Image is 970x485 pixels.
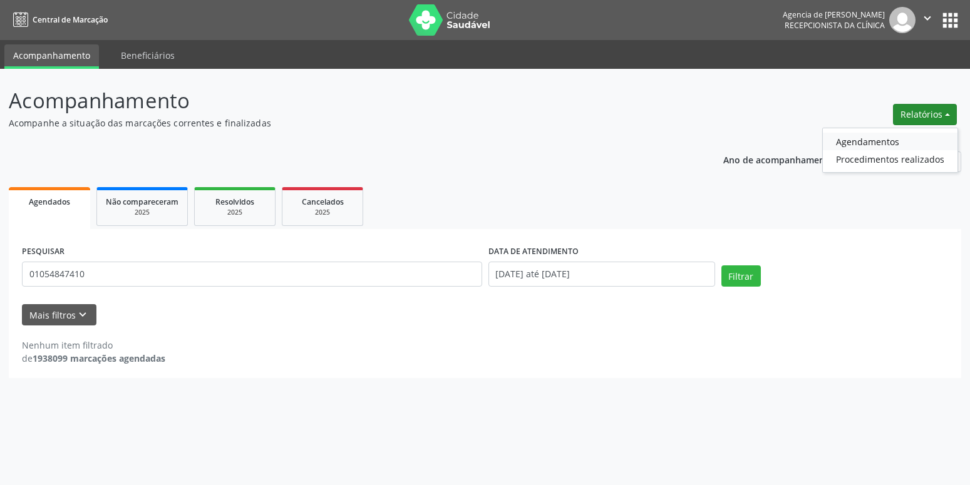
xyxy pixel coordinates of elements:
[22,262,482,287] input: Nome, código do beneficiário ou CPF
[822,128,958,173] ul: Relatórios
[204,208,266,217] div: 2025
[215,197,254,207] span: Resolvidos
[302,197,344,207] span: Cancelados
[33,352,165,364] strong: 1938099 marcações agendadas
[921,11,934,25] i: 
[4,44,99,69] a: Acompanhamento
[291,208,354,217] div: 2025
[29,197,70,207] span: Agendados
[723,151,834,167] p: Ano de acompanhamento
[9,9,108,30] a: Central de Marcação
[889,7,916,33] img: img
[22,352,165,365] div: de
[22,304,96,326] button: Mais filtroskeyboard_arrow_down
[76,308,90,322] i: keyboard_arrow_down
[9,85,676,116] p: Acompanhamento
[106,197,178,207] span: Não compareceram
[22,242,64,262] label: PESQUISAR
[22,339,165,352] div: Nenhum item filtrado
[9,116,676,130] p: Acompanhe a situação das marcações correntes e finalizadas
[721,265,761,287] button: Filtrar
[112,44,183,66] a: Beneficiários
[916,7,939,33] button: 
[488,262,715,287] input: Selecione um intervalo
[106,208,178,217] div: 2025
[33,14,108,25] span: Central de Marcação
[893,104,957,125] button: Relatórios
[488,242,579,262] label: DATA DE ATENDIMENTO
[939,9,961,31] button: apps
[783,9,885,20] div: Agencia de [PERSON_NAME]
[823,150,957,168] a: Procedimentos realizados
[823,133,957,150] a: Agendamentos
[785,20,885,31] span: Recepcionista da clínica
